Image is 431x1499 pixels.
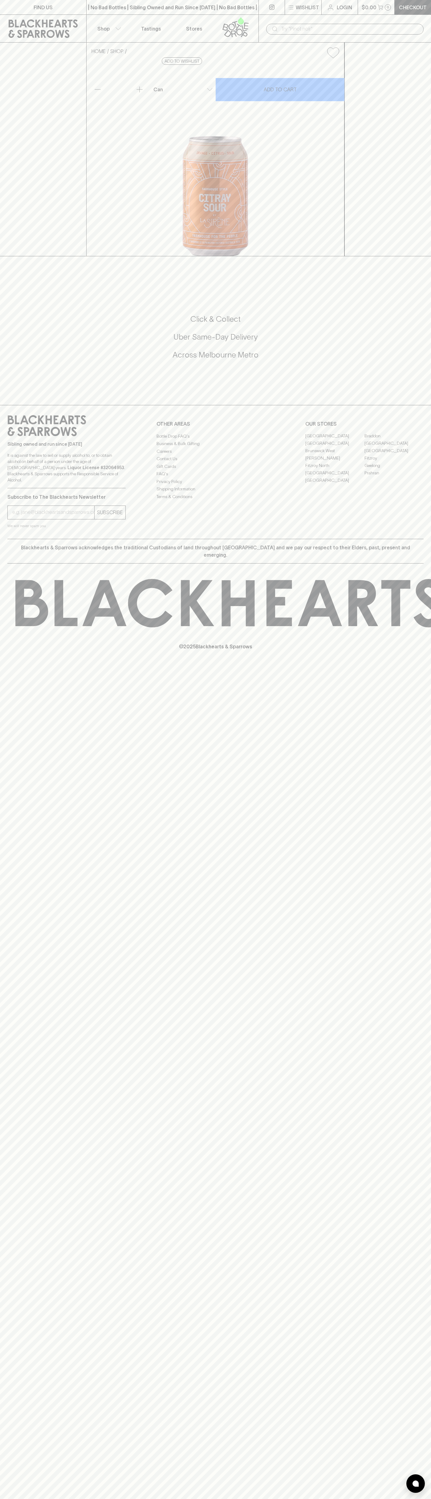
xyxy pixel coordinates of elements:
[7,523,126,529] p: We will never spam you
[364,440,424,447] a: [GEOGRAPHIC_DATA]
[7,350,424,360] h5: Across Melbourne Metro
[34,4,53,11] p: FIND US
[157,448,275,455] a: Careers
[7,452,126,483] p: It is against the law to sell or supply alcohol to, or to obtain alcohol on behalf of a person un...
[305,462,364,469] a: Fitzroy North
[399,4,427,11] p: Checkout
[157,478,275,485] a: Privacy Policy
[364,447,424,455] a: [GEOGRAPHIC_DATA]
[141,25,161,32] p: Tastings
[95,506,125,519] button: SUBSCRIBE
[87,63,344,256] img: 39062.png
[7,493,126,501] p: Subscribe to The Blackhearts Newsletter
[153,86,163,93] p: Can
[151,83,215,96] div: Can
[7,441,126,447] p: Sibling owned and run since [DATE]
[12,507,94,517] input: e.g. jane@blackheartsandsparrows.com.au
[97,509,123,516] p: SUBSCRIBE
[305,420,424,427] p: OUR STORES
[7,332,424,342] h5: Uber Same-Day Delivery
[305,455,364,462] a: [PERSON_NAME]
[305,432,364,440] a: [GEOGRAPHIC_DATA]
[162,57,202,65] button: Add to wishlist
[325,45,342,61] button: Add to wishlist
[281,24,419,34] input: Try "Pinot noir"
[157,493,275,500] a: Terms & Conditions
[216,78,344,101] button: ADD TO CART
[157,455,275,463] a: Contact Us
[157,485,275,493] a: Shipping Information
[387,6,389,9] p: 0
[305,440,364,447] a: [GEOGRAPHIC_DATA]
[157,420,275,427] p: OTHER AREAS
[413,1480,419,1487] img: bubble-icon
[364,462,424,469] a: Geelong
[157,432,275,440] a: Bottle Drop FAQ's
[110,48,124,54] a: SHOP
[186,25,202,32] p: Stores
[305,447,364,455] a: Brunswick West
[129,15,173,42] a: Tastings
[296,4,319,11] p: Wishlist
[157,440,275,448] a: Business & Bulk Gifting
[337,4,352,11] p: Login
[364,432,424,440] a: Braddon
[364,455,424,462] a: Fitzroy
[7,289,424,393] div: Call to action block
[264,86,297,93] p: ADD TO CART
[364,469,424,477] a: Prahran
[7,314,424,324] h5: Click & Collect
[157,470,275,478] a: FAQ's
[91,48,106,54] a: HOME
[173,15,216,42] a: Stores
[305,477,364,484] a: [GEOGRAPHIC_DATA]
[97,25,110,32] p: Shop
[87,15,130,42] button: Shop
[157,463,275,470] a: Gift Cards
[67,465,124,470] strong: Liquor License #32064953
[12,544,419,559] p: Blackhearts & Sparrows acknowledges the traditional Custodians of land throughout [GEOGRAPHIC_DAT...
[362,4,376,11] p: $0.00
[305,469,364,477] a: [GEOGRAPHIC_DATA]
